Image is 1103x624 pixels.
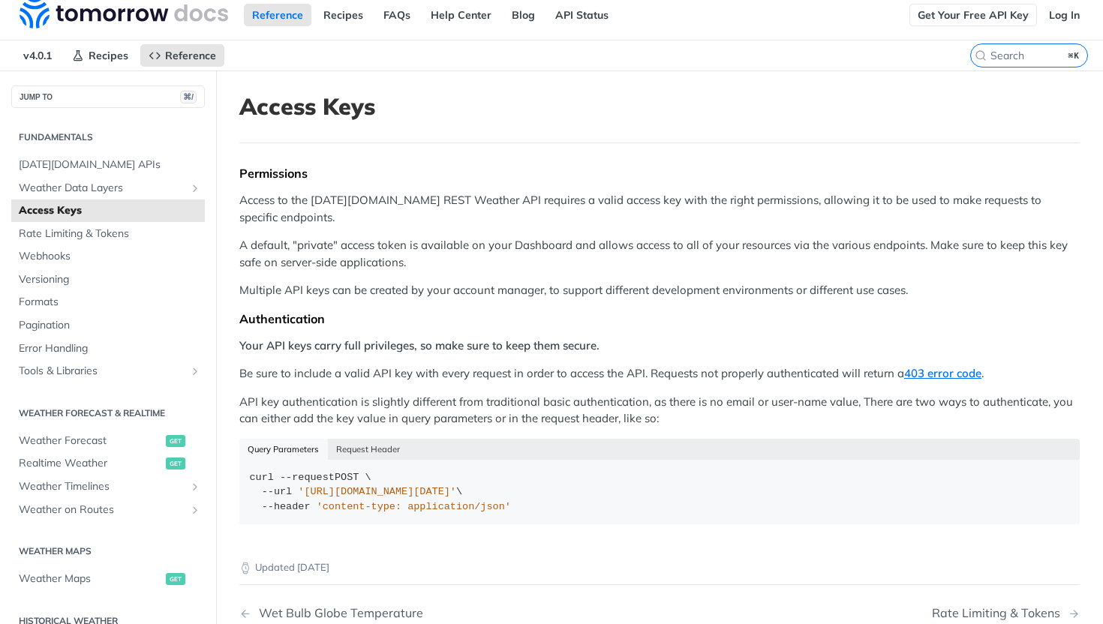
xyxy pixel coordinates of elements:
[140,44,224,67] a: Reference
[239,606,600,620] a: Previous Page: Wet Bulb Globe Temperature
[19,318,201,333] span: Pagination
[11,568,205,590] a: Weather Mapsget
[189,504,201,516] button: Show subpages for Weather on Routes
[166,573,185,585] span: get
[932,606,1068,620] div: Rate Limiting & Tokens
[11,199,205,222] a: Access Keys
[11,268,205,291] a: Versioning
[11,452,205,475] a: Realtime Weatherget
[19,181,185,196] span: Weather Data Layers
[239,338,600,352] strong: Your API keys carry full privileges, so make sure to keep them secure.
[239,237,1080,271] p: A default, "private" access token is available on your Dashboard and allows access to all of your...
[19,295,201,310] span: Formats
[239,560,1080,575] p: Updated [DATE]
[11,245,205,268] a: Webhooks
[317,501,511,512] span: 'content-type: application/json'
[975,49,987,61] svg: Search
[166,435,185,447] span: get
[239,93,1080,120] h1: Access Keys
[11,544,205,558] h2: Weather Maps
[19,364,185,379] span: Tools & Libraries
[11,360,205,382] a: Tools & LibrariesShow subpages for Tools & Libraries
[262,501,311,512] span: --header
[244,4,311,26] a: Reference
[239,365,1080,382] p: Be sure to include a valid API key with every request in order to access the API. Requests not pr...
[239,311,1080,326] div: Authentication
[11,314,205,337] a: Pagination
[11,85,205,108] button: JUMP TO⌘/
[19,157,201,172] span: [DATE][DOMAIN_NAME] APIs
[932,606,1080,620] a: Next Page: Rate Limiting & Tokens
[251,606,423,620] div: Wet Bulb Globe Temperature
[19,203,201,218] span: Access Keys
[19,456,162,471] span: Realtime Weather
[11,406,205,420] h2: Weather Forecast & realtime
[11,154,205,176] a: [DATE][DOMAIN_NAME] APIs
[11,499,205,521] a: Weather on RoutesShow subpages for Weather on Routes
[262,486,293,497] span: --url
[239,282,1080,299] p: Multiple API keys can be created by your account manager, to support different development enviro...
[89,49,128,62] span: Recipes
[239,166,1080,181] div: Permissions
[64,44,137,67] a: Recipes
[11,337,205,360] a: Error Handling
[166,457,185,469] span: get
[250,472,274,483] span: curl
[11,475,205,498] a: Weather TimelinesShow subpages for Weather Timelines
[280,472,335,483] span: --request
[19,502,185,517] span: Weather on Routes
[180,91,197,103] span: ⌘/
[19,433,162,448] span: Weather Forecast
[15,44,60,67] span: v4.0.1
[189,481,201,493] button: Show subpages for Weather Timelines
[375,4,419,26] a: FAQs
[328,439,409,460] button: Request Header
[422,4,500,26] a: Help Center
[503,4,543,26] a: Blog
[298,486,456,497] span: '[URL][DOMAIN_NAME][DATE]'
[19,272,201,287] span: Versioning
[1041,4,1088,26] a: Log In
[239,394,1080,427] p: API key authentication is slightly different from traditional basic authentication, as there is n...
[239,192,1080,226] p: Access to the [DATE][DOMAIN_NAME] REST Weather API requires a valid access key with the right per...
[11,430,205,452] a: Weather Forecastget
[909,4,1037,26] a: Get Your Free API Key
[19,479,185,494] span: Weather Timelines
[11,177,205,199] a: Weather Data LayersShow subpages for Weather Data Layers
[904,366,981,380] a: 403 error code
[1065,48,1083,63] kbd: ⌘K
[165,49,216,62] span: Reference
[315,4,371,26] a: Recipes
[250,470,1070,514] div: POST \ \
[189,182,201,194] button: Show subpages for Weather Data Layers
[19,226,201,241] span: Rate Limiting & Tokens
[547,4,617,26] a: API Status
[19,571,162,586] span: Weather Maps
[11,291,205,313] a: Formats
[19,341,201,356] span: Error Handling
[11,130,205,144] h2: Fundamentals
[189,365,201,377] button: Show subpages for Tools & Libraries
[11,223,205,245] a: Rate Limiting & Tokens
[19,249,201,264] span: Webhooks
